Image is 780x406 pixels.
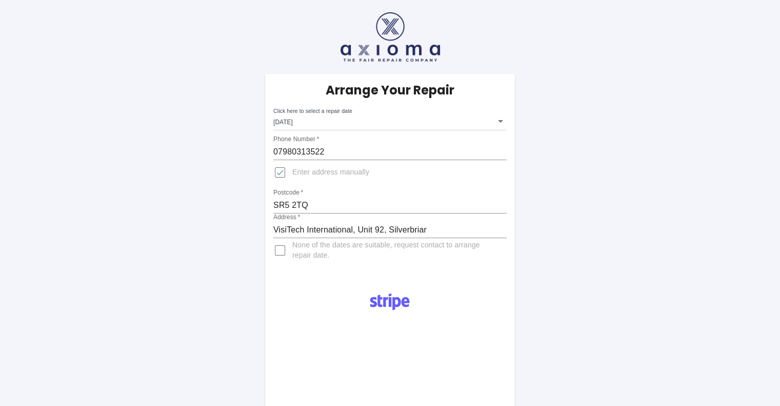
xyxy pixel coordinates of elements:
img: Logo [364,289,415,314]
span: Enter address manually [292,167,369,178]
label: Phone Number [273,135,319,144]
label: Address [273,213,300,222]
div: [DATE] [273,112,507,130]
label: Postcode [273,188,303,197]
img: axioma [341,12,440,62]
h5: Arrange Your Repair [326,82,454,99]
span: None of the dates are suitable, request contact to arrange repair date. [292,240,498,261]
label: Click here to select a repair date [273,107,352,115]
